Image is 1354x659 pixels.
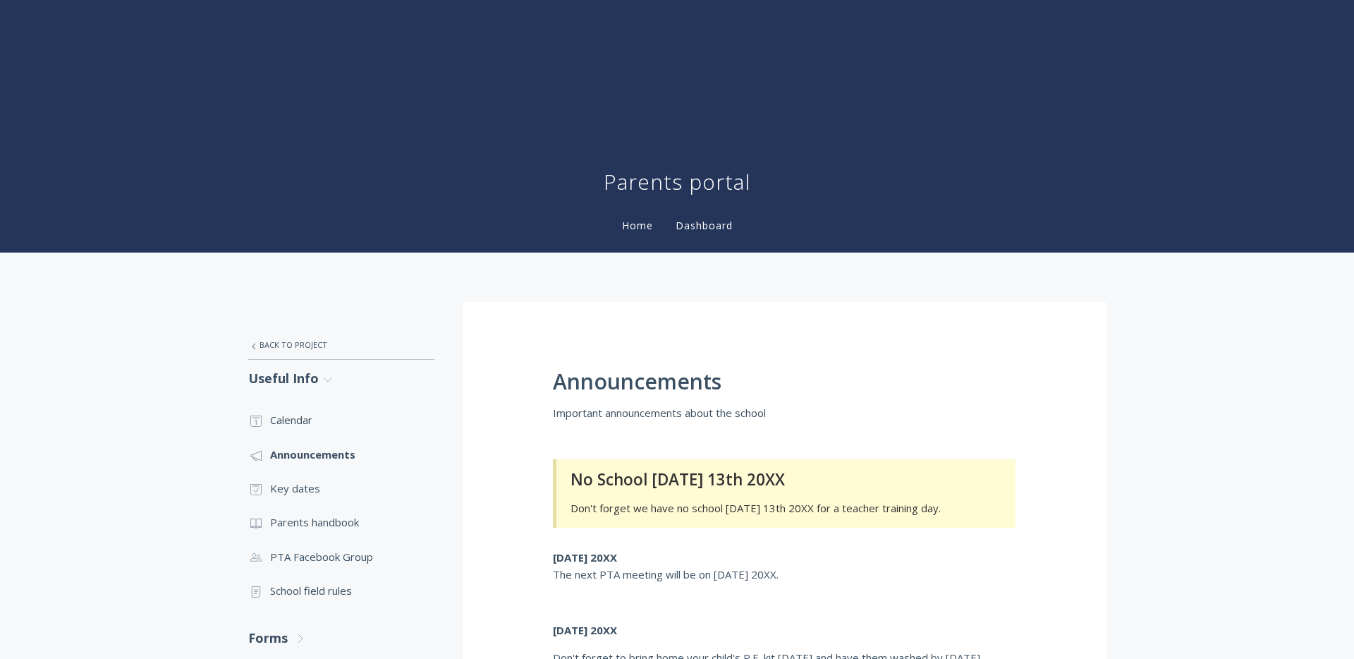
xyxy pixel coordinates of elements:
[571,500,998,516] p: Don't forget we have no school [DATE] 13th 20XX for a teacher training day.
[553,549,1015,584] p: The next PTA meeting will be on [DATE] 20XX.
[248,330,434,360] a: Back to Project
[248,540,434,574] a: PTA Facebook Group
[673,219,736,232] a: Dashboard
[248,360,434,397] a: Useful Info
[571,471,998,488] h3: No School [DATE] 13th 20XX
[553,370,1015,394] h1: Announcements
[553,404,1015,421] p: Important announcements about the school
[248,403,434,437] a: Calendar
[619,219,656,232] a: Home
[248,574,434,607] a: School field rules
[248,471,434,505] a: Key dates
[248,437,434,471] a: Announcements
[553,623,617,637] strong: [DATE] 20XX
[248,619,434,657] a: Forms
[604,168,750,196] h1: Parents portal
[553,550,617,564] strong: [DATE] 20XX
[248,505,434,539] a: Parents handbook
